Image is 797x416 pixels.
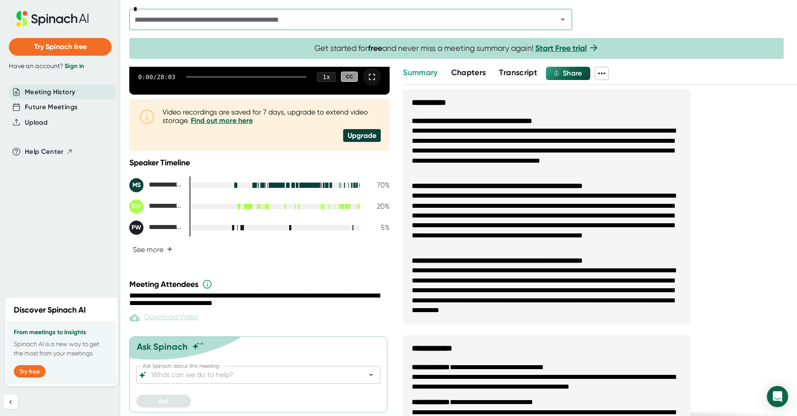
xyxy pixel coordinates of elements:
span: Help Center [25,147,64,157]
button: Transcript [499,67,537,79]
button: Ask [136,395,191,408]
button: Open [365,369,377,381]
span: Summary [403,68,437,77]
div: Download Video [129,313,198,323]
button: See more+ [129,242,176,257]
div: 5 % [368,223,390,232]
button: Open [557,13,569,26]
div: Speaker Timeline [129,158,390,168]
div: 70 % [368,181,390,189]
button: Meeting History [25,87,75,97]
div: CC [341,72,358,82]
h2: Discover Spinach AI [14,304,86,316]
div: Meeting Attendees [129,279,392,290]
div: Patrick Wilson [129,221,182,235]
p: Spinach AI is a new way to get the most from your meetings [14,340,109,358]
input: What can we do to help? [150,369,352,381]
span: Share [563,69,582,77]
button: Try Spinach free [9,38,112,56]
span: + [167,246,173,253]
div: 20 % [368,202,390,210]
div: Ask Spinach [137,341,188,352]
b: free [368,43,382,53]
a: Start Free trial [535,43,587,53]
button: Future Meetings [25,102,77,112]
div: PW [129,221,143,235]
div: Video recordings are saved for 7 days, upgrade to extend video storage. [162,108,381,125]
div: Open Intercom Messenger [767,386,788,407]
div: Mradul Sahani [129,178,182,192]
span: Get started for and never miss a meeting summary again! [314,43,599,53]
div: Have an account? [9,62,112,70]
h3: From meetings to insights [14,329,109,336]
div: MS [129,178,143,192]
div: 0:00 / 28:03 [138,73,175,80]
a: Find out more here [191,116,253,125]
div: Denis Dariotis [129,199,182,214]
a: Sign in [65,62,84,70]
button: Try free [14,365,46,378]
span: Transcript [499,68,537,77]
span: Ask [159,397,169,405]
div: 1 x [317,72,336,82]
button: Help Center [25,147,73,157]
span: Try Spinach free [34,42,87,51]
button: Summary [403,67,437,79]
button: Share [546,67,590,80]
div: DD [129,199,143,214]
span: Chapters [451,68,486,77]
div: Upgrade [343,129,381,142]
button: Upload [25,118,47,128]
button: Chapters [451,67,486,79]
button: Collapse sidebar [4,395,18,409]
